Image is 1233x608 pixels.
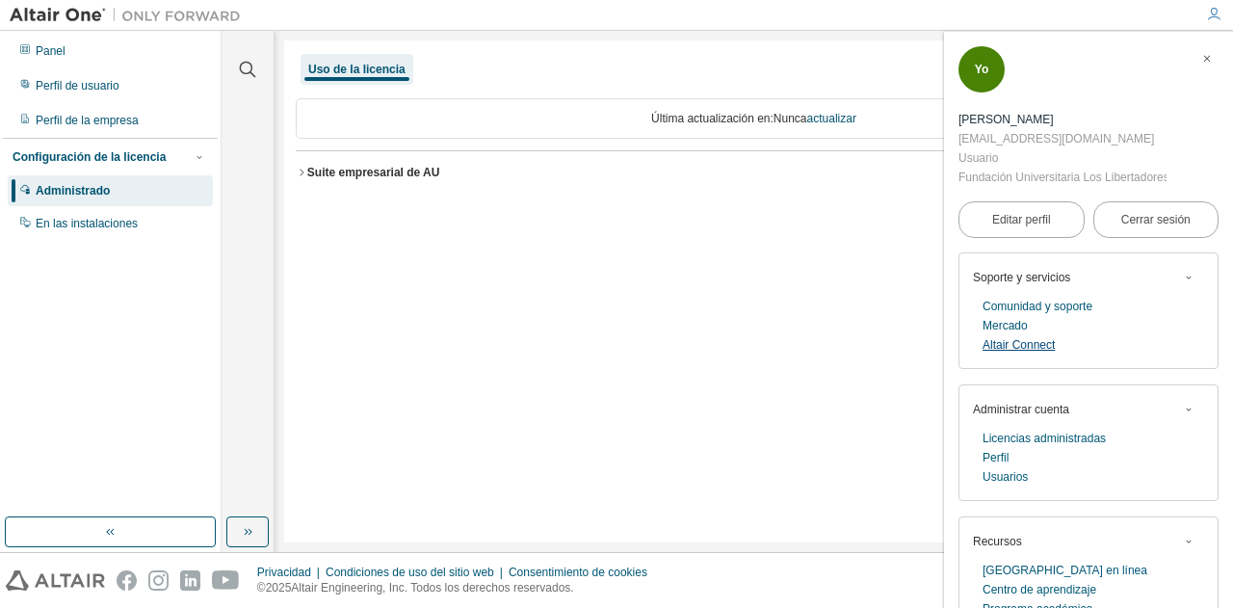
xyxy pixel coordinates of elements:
font: Condiciones de uso del sitio web [326,566,494,579]
font: Usuario [958,151,998,165]
a: Usuarios [983,467,1028,487]
font: Nunca [774,112,807,125]
img: altair_logo.svg [6,570,105,591]
font: Administrado [36,184,110,198]
button: Cerrar sesión [1093,201,1220,238]
font: Licencias administradas [983,432,1106,445]
font: Uso de la licencia [308,63,406,76]
font: © [257,581,266,595]
img: linkedin.svg [180,570,200,591]
a: Perfil [983,448,1009,467]
font: actualizar [807,112,856,125]
a: Comunidad y soporte [983,297,1092,316]
font: Perfil [983,451,1009,464]
font: Privacidad [257,566,311,579]
font: Recursos [973,535,1022,548]
font: Soporte y servicios [973,271,1070,284]
img: instagram.svg [148,570,169,591]
a: Editar perfil [958,201,1085,238]
font: Usuarios [983,470,1028,484]
a: [GEOGRAPHIC_DATA] en línea [983,561,1147,580]
font: Mercado [983,319,1028,332]
font: Panel [36,44,66,58]
font: [EMAIL_ADDRESS][DOMAIN_NAME] [958,132,1154,145]
font: Configuración de la licencia [13,150,166,164]
font: Altair Engineering, Inc. Todos los derechos reservados. [291,581,573,595]
img: facebook.svg [117,570,137,591]
img: youtube.svg [212,570,240,591]
font: En las instalaciones [36,217,138,230]
font: Perfil de la empresa [36,114,139,127]
a: Mercado [983,316,1028,335]
font: Comunidad y soporte [983,300,1092,313]
a: Altair Connect [983,335,1055,355]
font: Cerrar sesión [1121,213,1191,226]
div: JUAN FELIPE FORERO CERON [958,110,1167,129]
font: Fundación Universitaria Los Libertadores [958,171,1169,184]
font: Centro de aprendizaje [983,583,1096,596]
font: Yo [975,63,988,76]
button: Suite empresarial de AUID de licencia: 133186 [296,151,1212,194]
font: Consentimiento de cookies [509,566,647,579]
font: Última actualización en: [651,112,774,125]
font: Altair Connect [983,338,1055,352]
font: Editar perfil [992,213,1051,226]
font: 2025 [266,581,292,595]
font: Suite empresarial de AU [307,166,440,179]
a: Centro de aprendizaje [983,580,1096,599]
font: Perfil de usuario [36,79,119,93]
font: [PERSON_NAME] [958,113,1054,126]
font: Administrar cuenta [973,403,1069,416]
img: Altair Uno [10,6,250,25]
font: [GEOGRAPHIC_DATA] en línea [983,564,1147,577]
a: Licencias administradas [983,429,1106,448]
